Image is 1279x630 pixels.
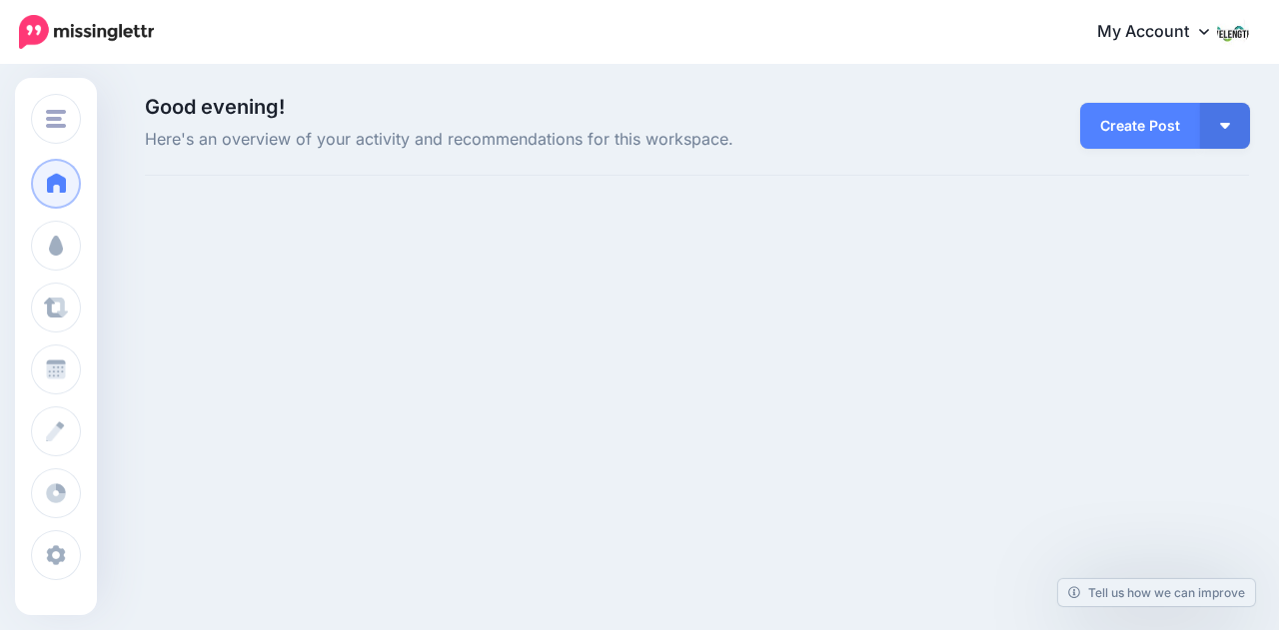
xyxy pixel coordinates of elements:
[46,110,66,128] img: menu.png
[19,15,154,49] img: Missinglettr
[1080,103,1200,149] a: Create Post
[1058,579,1255,606] a: Tell us how we can improve
[145,95,285,119] span: Good evening!
[1077,8,1249,57] a: My Account
[1220,123,1230,129] img: arrow-down-white.png
[145,127,871,153] span: Here's an overview of your activity and recommendations for this workspace.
